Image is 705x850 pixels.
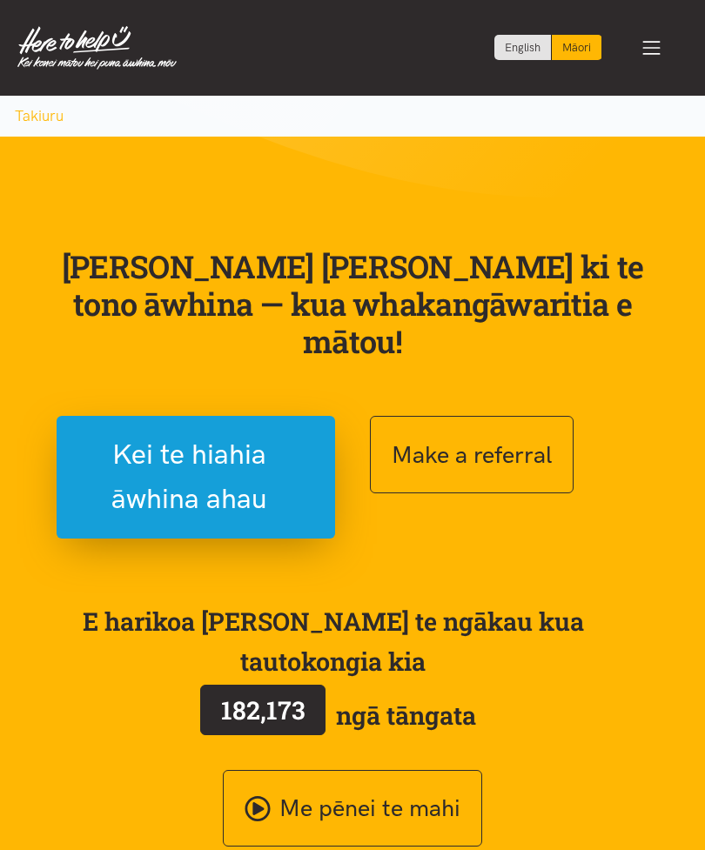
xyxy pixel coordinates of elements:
span: 182,173 [221,693,305,726]
div: Language toggle [494,35,602,60]
span: Kei te hiahia āwhina ahau [78,432,299,521]
a: Switch to English [494,35,551,60]
p: [PERSON_NAME] [PERSON_NAME] ki te tono āwhina — kua whakangāwaritia e mātou! [57,248,648,361]
button: Toggle navigation [615,17,688,78]
button: Kei te hiahia āwhina ahau [57,416,335,538]
div: Māori [552,35,601,60]
span: E harikoa [PERSON_NAME] te ngākau kua tautokongia kia ngā tāngata [17,601,648,749]
img: Home [17,26,177,70]
a: 182,173 [190,681,336,749]
button: Make a referral [370,416,574,493]
a: Me pēnei te mahi [223,770,482,847]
